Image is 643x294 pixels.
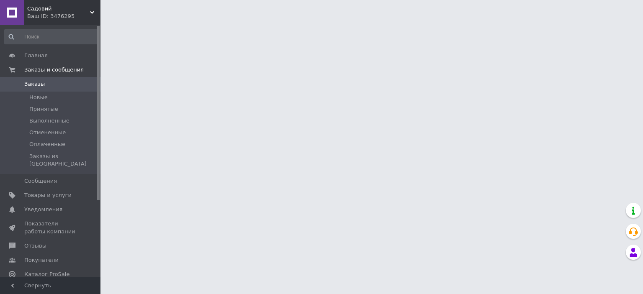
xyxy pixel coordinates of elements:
[24,177,57,185] span: Сообщения
[24,66,84,74] span: Заказы и сообщения
[24,80,45,88] span: Заказы
[27,13,100,20] div: Ваш ID: 3476295
[29,153,98,168] span: Заказы из [GEOGRAPHIC_DATA]
[24,206,62,213] span: Уведомления
[24,256,59,264] span: Покупатели
[24,271,69,278] span: Каталог ProSale
[4,29,99,44] input: Поиск
[24,52,48,59] span: Главная
[29,94,48,101] span: Новые
[29,117,69,125] span: Выполненные
[29,141,65,148] span: Оплаченные
[24,192,72,199] span: Товары и услуги
[24,242,46,250] span: Отзывы
[29,129,66,136] span: Отмененные
[27,5,90,13] span: Садовий
[29,105,58,113] span: Принятые
[24,220,77,235] span: Показатели работы компании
